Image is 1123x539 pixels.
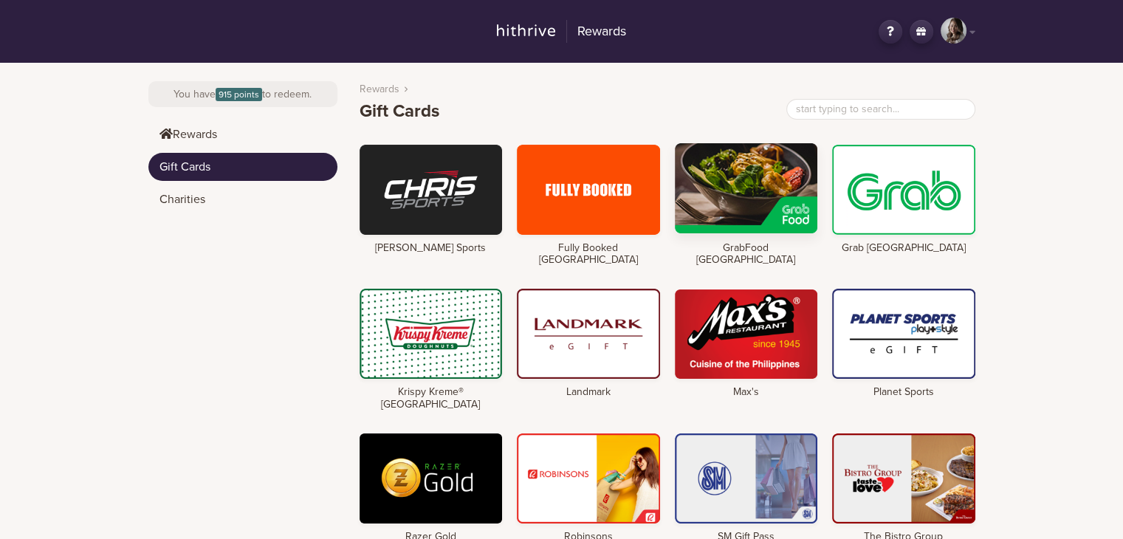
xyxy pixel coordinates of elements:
span: Help [33,10,63,24]
a: Gift Cards [148,153,337,181]
a: Max's [675,289,818,399]
a: Rewards [148,120,337,148]
a: Planet Sports [832,289,975,399]
a: Landmark [517,289,660,399]
div: You have to redeem. [148,81,337,107]
a: Rewards [360,81,399,97]
a: Fully Booked [GEOGRAPHIC_DATA] [517,145,660,267]
h4: GrabFood [GEOGRAPHIC_DATA] [675,242,818,267]
h4: [PERSON_NAME] Sports [360,242,503,255]
h4: Landmark [517,386,660,399]
span: 915 points [216,88,262,101]
h1: Gift Cards [360,101,439,123]
h4: Grab [GEOGRAPHIC_DATA] [832,242,975,255]
a: GrabFood [GEOGRAPHIC_DATA] [675,145,818,267]
img: hithrive-logo.9746416d.svg [497,24,555,36]
a: [PERSON_NAME] Sports [360,145,503,255]
a: Krispy Kreme® [GEOGRAPHIC_DATA] [360,289,503,411]
h4: Krispy Kreme® [GEOGRAPHIC_DATA] [360,386,503,411]
a: Charities [148,185,337,213]
a: Grab [GEOGRAPHIC_DATA] [832,145,975,255]
h4: Max's [675,386,818,399]
h4: Fully Booked [GEOGRAPHIC_DATA] [517,242,660,267]
input: start typing to search... [786,99,975,120]
h4: Planet Sports [832,386,975,399]
h2: Rewards [566,20,626,44]
a: Rewards [488,18,636,46]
